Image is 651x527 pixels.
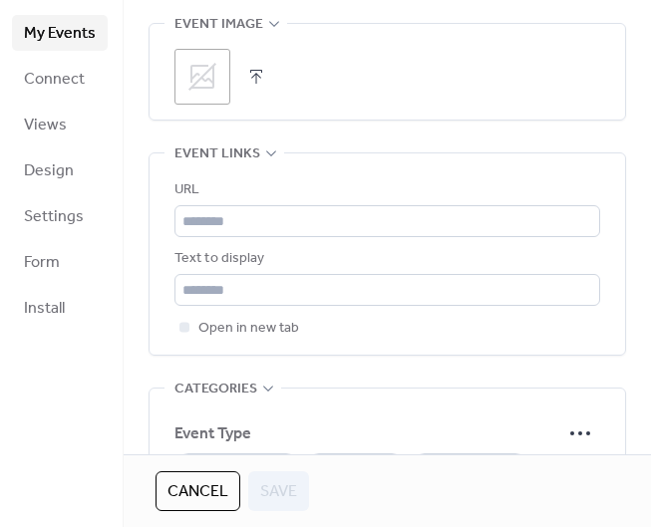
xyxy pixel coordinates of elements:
[12,15,108,51] a: My Events
[174,178,596,202] div: URL
[174,378,257,401] span: Categories
[12,152,108,188] a: Design
[198,317,299,341] span: Open in new tab
[156,471,240,511] button: Cancel
[12,61,108,97] a: Connect
[24,297,65,321] span: Install
[174,49,230,105] div: ;
[174,142,260,166] span: Event links
[24,68,85,92] span: Connect
[12,244,108,280] a: Form
[12,107,108,142] a: Views
[12,290,108,326] a: Install
[12,198,108,234] a: Settings
[174,13,263,37] span: Event image
[24,22,96,46] span: My Events
[174,247,596,271] div: Text to display
[167,480,228,504] span: Cancel
[174,422,560,446] span: Event Type
[24,205,84,229] span: Settings
[24,251,60,275] span: Form
[24,159,74,183] span: Design
[24,114,67,137] span: Views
